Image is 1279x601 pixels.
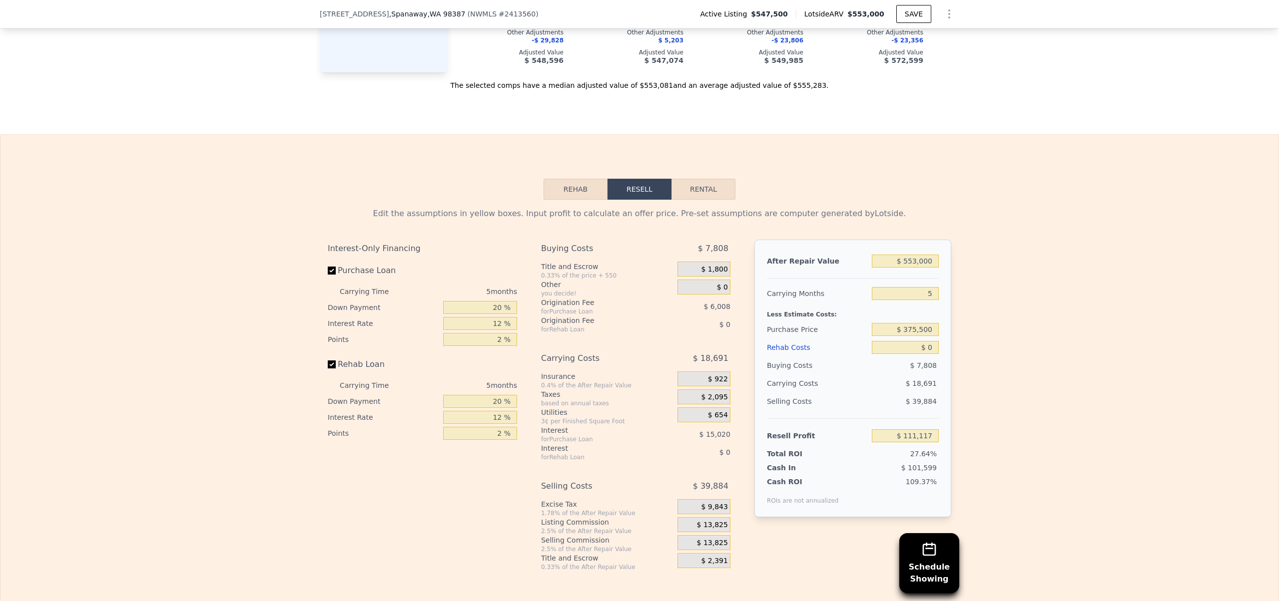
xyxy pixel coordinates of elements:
span: Lotside ARV [804,9,847,19]
div: Points [328,425,439,441]
div: 0.33% of the price + 550 [541,272,673,280]
div: Selling Costs [767,392,868,410]
div: Buying Costs [541,240,652,258]
span: $ 39,884 [693,477,728,495]
div: 2.5% of the After Repair Value [541,545,673,553]
div: Adjusted Value [819,48,923,56]
div: Listing Commission [541,517,673,527]
div: 5 months [409,284,517,300]
span: $ 548,596 [525,56,564,64]
span: -$ 23,806 [771,37,803,44]
div: ( ) [468,9,539,19]
div: Interest [541,443,652,453]
div: Interest [541,425,652,435]
span: $ 39,884 [906,397,937,405]
div: Purchase Price [767,320,868,338]
span: $ 18,691 [693,349,728,367]
span: $547,500 [751,9,788,19]
div: Title and Escrow [541,553,673,563]
span: $ 13,825 [697,521,728,530]
button: Show Options [939,4,959,24]
span: NWMLS [470,10,497,18]
span: , WA 98387 [427,10,465,18]
div: Carrying Months [767,285,868,302]
span: $ 0 [717,283,728,292]
div: Origination Fee [541,315,652,325]
div: Edit the assumptions in yellow boxes. Input profit to calculate an offer price. Pre-set assumptio... [328,208,951,220]
span: $ 7,808 [910,361,937,369]
div: 3¢ per Finished Square Foot [541,417,673,425]
span: $ 547,074 [644,56,683,64]
div: The selected comps have a median adjusted value of $553,081 and an average adjusted value of $555... [320,72,959,90]
div: 5 months [409,377,517,393]
span: $ 654 [708,411,728,420]
div: ROIs are not annualized [767,487,839,505]
div: Cash In [767,463,829,473]
div: Adjusted Value [699,48,803,56]
div: Interest Rate [328,315,439,331]
button: Rehab [544,179,608,200]
div: Buying Costs [767,356,868,374]
div: Taxes [541,389,673,399]
div: for Purchase Loan [541,435,652,443]
button: Resell [608,179,671,200]
label: Rehab Loan [328,355,439,373]
div: for Rehab Loan [541,325,652,333]
div: Carrying Time [340,284,405,300]
span: $ 101,599 [901,464,937,472]
div: 0.4% of the After Repair Value [541,381,673,389]
span: $ 9,843 [701,503,727,512]
button: Rental [671,179,735,200]
div: Origination Fee [541,298,652,307]
span: $ 5,203 [658,37,683,44]
div: Carrying Time [340,377,405,393]
span: $ 549,985 [764,56,803,64]
div: for Purchase Loan [541,307,652,315]
div: Carrying Costs [541,349,652,367]
div: Other Adjustments [460,28,564,36]
div: Adjusted Value [939,48,1043,56]
span: $553,000 [847,10,884,18]
label: Purchase Loan [328,262,439,280]
div: Selling Commission [541,535,673,545]
div: Total ROI [767,449,829,459]
div: Resell Profit [767,427,868,445]
div: Interest Rate [328,409,439,425]
button: ScheduleShowing [899,533,959,593]
span: $ 0 [719,448,730,456]
div: Other Adjustments [580,28,683,36]
div: Other Adjustments [819,28,923,36]
span: $ 0 [719,320,730,328]
div: for Rehab Loan [541,453,652,461]
span: [STREET_ADDRESS] [320,9,389,19]
div: Rehab Costs [767,338,868,356]
div: After Repair Value [767,252,868,270]
span: $ 572,599 [884,56,923,64]
input: Purchase Loan [328,267,336,275]
span: # 2413560 [499,10,536,18]
div: Other [541,280,673,290]
span: $ 1,800 [701,265,727,274]
div: 0.33% of the After Repair Value [541,563,673,571]
div: based on annual taxes [541,399,673,407]
span: $ 13,825 [697,539,728,548]
div: Utilities [541,407,673,417]
span: 109.37% [906,478,937,486]
span: $ 7,808 [698,240,728,258]
span: , Spanaway [389,9,466,19]
span: $ 2,095 [701,393,727,402]
button: SAVE [896,5,931,23]
div: Insurance [541,371,673,381]
div: Down Payment [328,300,439,315]
span: -$ 23,356 [891,37,923,44]
span: Active Listing [700,9,751,19]
div: you decide! [541,290,673,298]
div: 1.78% of the After Repair Value [541,509,673,517]
div: Adjusted Value [580,48,683,56]
div: Less Estimate Costs: [767,302,939,320]
input: Rehab Loan [328,360,336,368]
span: $ 6,008 [703,302,730,310]
span: $ 2,391 [701,557,727,566]
div: 2.5% of the After Repair Value [541,527,673,535]
span: $ 15,020 [699,430,730,438]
